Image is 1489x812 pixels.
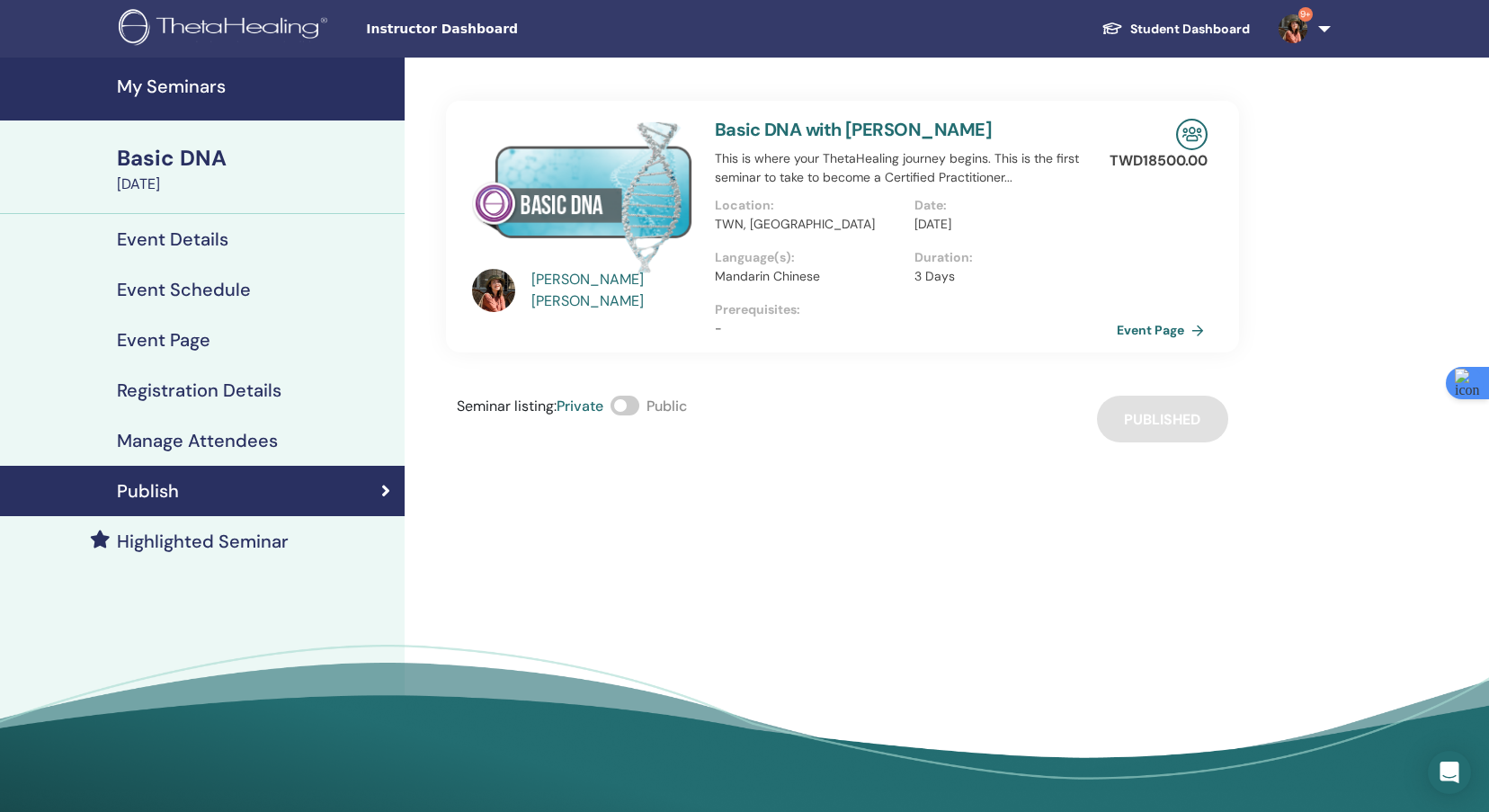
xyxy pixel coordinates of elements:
[117,531,289,552] h4: Highlighted Seminar
[117,480,179,502] h4: Publish
[1298,7,1313,22] span: 9+
[1428,751,1471,794] div: Open Intercom Messenger
[117,379,281,401] h4: Registration Details
[117,174,394,195] div: [DATE]
[715,215,904,234] p: TWN, [GEOGRAPHIC_DATA]
[119,9,334,49] img: logo.png
[1110,150,1208,172] p: TWD 18500.00
[1101,21,1123,36] img: graduation-cap-white.svg
[715,319,1114,338] p: -
[472,119,693,274] img: Basic DNA
[117,279,251,300] h4: Event Schedule
[1117,317,1211,344] a: Event Page
[715,118,992,141] a: Basic DNA with [PERSON_NAME]
[117,143,394,174] div: Basic DNA
[715,300,1114,319] p: Prerequisites :
[715,149,1114,187] p: This is where your ThetaHealing journey begins. This is the first seminar to take to become a Cer...
[117,430,278,451] h4: Manage Attendees
[646,397,687,415] span: Public
[715,196,904,215] p: Location :
[715,248,904,267] p: Language(s) :
[1279,14,1307,43] img: default.jpg
[557,397,603,415] span: Private
[117,228,228,250] h4: Event Details
[715,267,904,286] p: Mandarin Chinese
[366,20,636,39] span: Instructor Dashboard
[914,248,1103,267] p: Duration :
[117,76,394,97] h4: My Seminars
[914,267,1103,286] p: 3 Days
[117,329,210,351] h4: Event Page
[531,269,698,312] a: [PERSON_NAME] [PERSON_NAME]
[457,397,557,415] span: Seminar listing :
[1176,119,1208,150] img: In-Person Seminar
[914,196,1103,215] p: Date :
[914,215,1103,234] p: [DATE]
[472,269,515,312] img: default.jpg
[1087,13,1264,46] a: Student Dashboard
[106,143,405,195] a: Basic DNA[DATE]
